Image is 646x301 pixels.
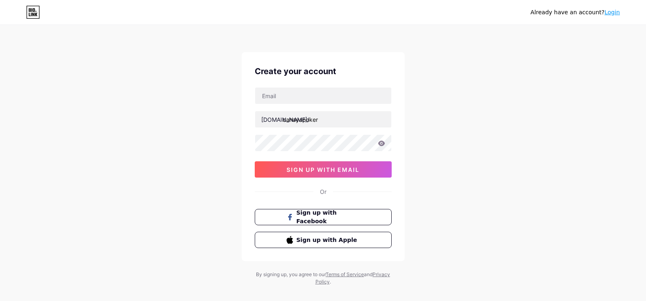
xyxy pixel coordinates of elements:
span: Sign up with Apple [296,236,359,244]
input: Email [255,88,391,104]
a: Terms of Service [326,271,364,277]
button: Sign up with Apple [255,232,392,248]
a: Login [604,9,620,15]
div: By signing up, you agree to our and . [254,271,392,286]
div: [DOMAIN_NAME]/ [261,115,309,124]
div: Or [320,187,326,196]
button: Sign up with Facebook [255,209,392,225]
div: Create your account [255,65,392,77]
input: username [255,111,391,127]
button: sign up with email [255,161,392,178]
span: Sign up with Facebook [296,209,359,226]
span: sign up with email [287,166,359,173]
div: Already have an account? [531,8,620,17]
